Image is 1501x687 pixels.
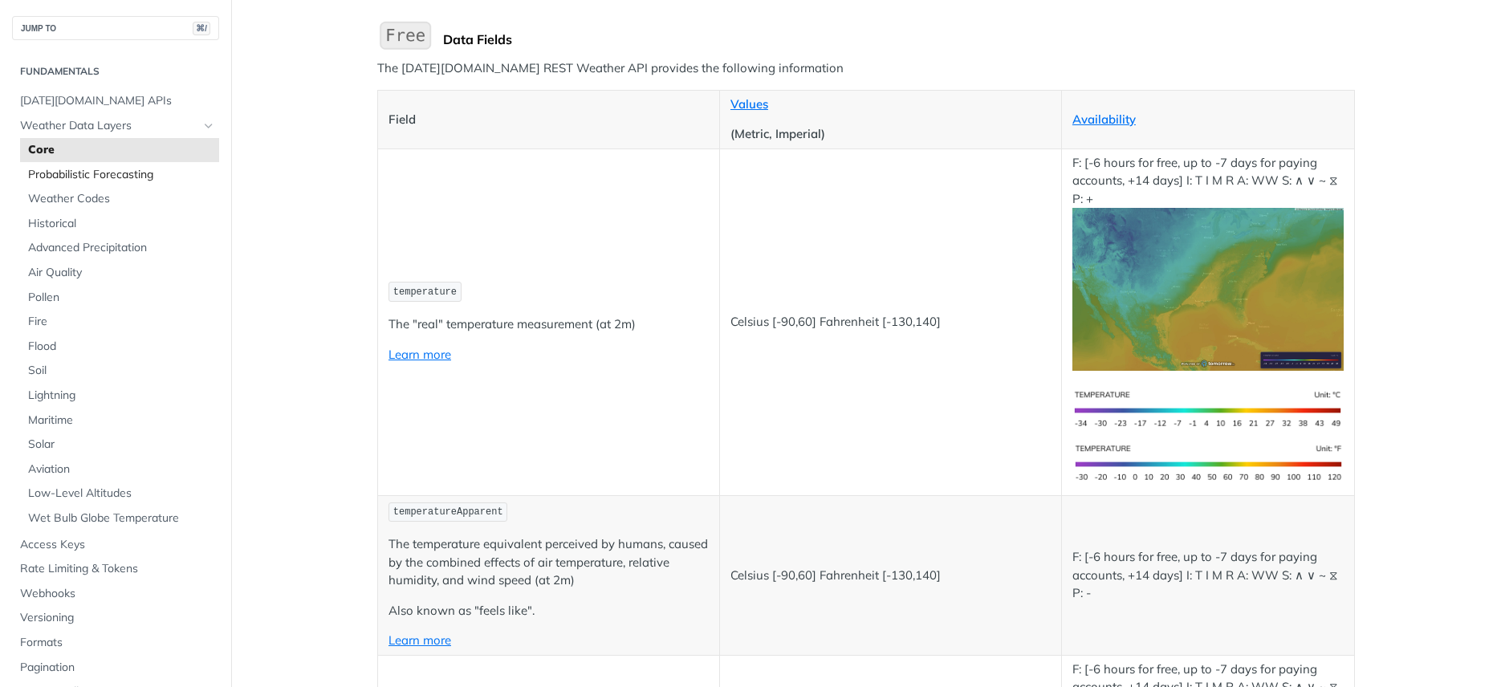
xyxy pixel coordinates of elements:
[28,240,215,256] span: Advanced Precipitation
[12,656,219,680] a: Pagination
[20,660,215,676] span: Pagination
[20,261,219,285] a: Air Quality
[730,313,1051,331] p: Celsius [-90,60] Fahrenheit [-130,140]
[12,582,219,606] a: Webhooks
[202,120,215,132] button: Hide subpages for Weather Data Layers
[28,486,215,502] span: Low-Level Altitudes
[20,384,219,408] a: Lightning
[20,409,219,433] a: Maritime
[12,606,219,630] a: Versioning
[12,557,219,581] a: Rate Limiting & Tokens
[28,413,215,429] span: Maritime
[20,286,219,310] a: Pollen
[393,287,457,298] span: temperature
[20,187,219,211] a: Weather Codes
[1072,281,1344,296] span: Expand image
[20,310,219,334] a: Fire
[443,31,1355,47] div: Data Fields
[12,89,219,113] a: [DATE][DOMAIN_NAME] APIs
[20,212,219,236] a: Historical
[28,339,215,355] span: Flood
[20,586,215,602] span: Webhooks
[1072,548,1344,603] p: F: [-6 hours for free, up to -7 days for paying accounts, +14 days] I: T I M R A: WW S: ∧ ∨ ~ ⧖ P: -
[20,138,219,162] a: Core
[730,125,1051,144] p: (Metric, Imperial)
[730,567,1051,585] p: Celsius [-90,60] Fahrenheit [-130,140]
[20,610,215,626] span: Versioning
[20,93,215,109] span: [DATE][DOMAIN_NAME] APIs
[28,510,215,526] span: Wet Bulb Globe Temperature
[388,111,709,129] p: Field
[28,142,215,158] span: Core
[388,602,709,620] p: Also known as "feels like".
[12,64,219,79] h2: Fundamentals
[20,457,219,482] a: Aviation
[28,290,215,306] span: Pollen
[20,482,219,506] a: Low-Level Altitudes
[393,506,503,518] span: temperatureApparent
[20,537,215,553] span: Access Keys
[28,216,215,232] span: Historical
[20,561,215,577] span: Rate Limiting & Tokens
[1072,112,1136,127] a: Availability
[20,359,219,383] a: Soil
[388,347,451,362] a: Learn more
[12,631,219,655] a: Formats
[20,506,219,530] a: Wet Bulb Globe Temperature
[28,388,215,404] span: Lightning
[1072,400,1344,416] span: Expand image
[377,59,1355,78] p: The [DATE][DOMAIN_NAME] REST Weather API provides the following information
[388,632,451,648] a: Learn more
[28,265,215,281] span: Air Quality
[12,533,219,557] a: Access Keys
[20,335,219,359] a: Flood
[20,236,219,260] a: Advanced Precipitation
[28,363,215,379] span: Soil
[20,635,215,651] span: Formats
[1072,154,1344,371] p: F: [-6 hours for free, up to -7 days for paying accounts, +14 days] I: T I M R A: WW S: ∧ ∨ ~ ⧖ P: +
[20,163,219,187] a: Probabilistic Forecasting
[1072,454,1344,470] span: Expand image
[20,118,198,134] span: Weather Data Layers
[28,314,215,330] span: Fire
[28,437,215,453] span: Solar
[28,167,215,183] span: Probabilistic Forecasting
[12,16,219,40] button: JUMP TO⌘/
[730,96,768,112] a: Values
[28,191,215,207] span: Weather Codes
[12,114,219,138] a: Weather Data LayersHide subpages for Weather Data Layers
[20,433,219,457] a: Solar
[388,535,709,590] p: The temperature equivalent perceived by humans, caused by the combined effects of air temperature...
[28,461,215,478] span: Aviation
[193,22,210,35] span: ⌘/
[388,315,709,334] p: The "real" temperature measurement (at 2m)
